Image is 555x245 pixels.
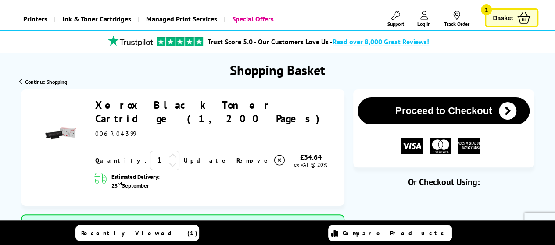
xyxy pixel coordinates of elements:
[387,21,404,27] span: Support
[25,78,67,85] span: Continue Shopping
[17,8,54,30] a: Printers
[356,202,531,231] iframe: PayPal
[387,11,404,27] a: Support
[417,21,431,27] span: Log In
[138,8,224,30] a: Managed Print Services
[111,173,189,189] span: Estimated Delivery: 23 September
[417,11,431,27] a: Log In
[236,154,286,167] a: Delete item from your basket
[430,138,451,155] img: MASTER CARD
[104,36,157,46] img: trustpilot rating
[75,225,199,241] a: Recently Viewed (1)
[118,181,122,187] sup: rd
[230,61,325,78] h1: Shopping Basket
[95,156,147,164] span: Quantity:
[481,4,492,15] span: 1
[95,98,325,125] a: Xerox Black Toner Cartridge (1,200 Pages)
[328,225,452,241] a: Compare Products
[54,8,138,30] a: Ink & Toner Cartridges
[236,156,271,164] span: Remove
[157,37,203,46] img: trustpilot rating
[353,176,534,188] div: Or Checkout Using:
[493,12,513,24] span: Basket
[485,8,538,27] a: Basket 1
[333,37,429,46] span: Read over 8,000 Great Reviews!
[294,161,327,168] span: ex VAT @ 20%
[184,156,229,164] a: Update
[458,138,480,155] img: American Express
[224,8,280,30] a: Special Offers
[208,37,429,46] a: Trust Score 5.0 - Our Customers Love Us -Read over 8,000 Great Reviews!
[81,229,198,237] span: Recently Viewed (1)
[444,11,469,27] a: Track Order
[45,118,76,149] img: Xerox Black Toner Cartridge (1,200 Pages)
[401,138,423,155] img: VISA
[95,130,136,138] span: 006R04399
[343,229,449,237] span: Compare Products
[286,153,336,161] div: £34.64
[62,8,131,30] span: Ink & Toner Cartridges
[19,78,67,85] a: Continue Shopping
[358,97,530,124] button: Proceed to Checkout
